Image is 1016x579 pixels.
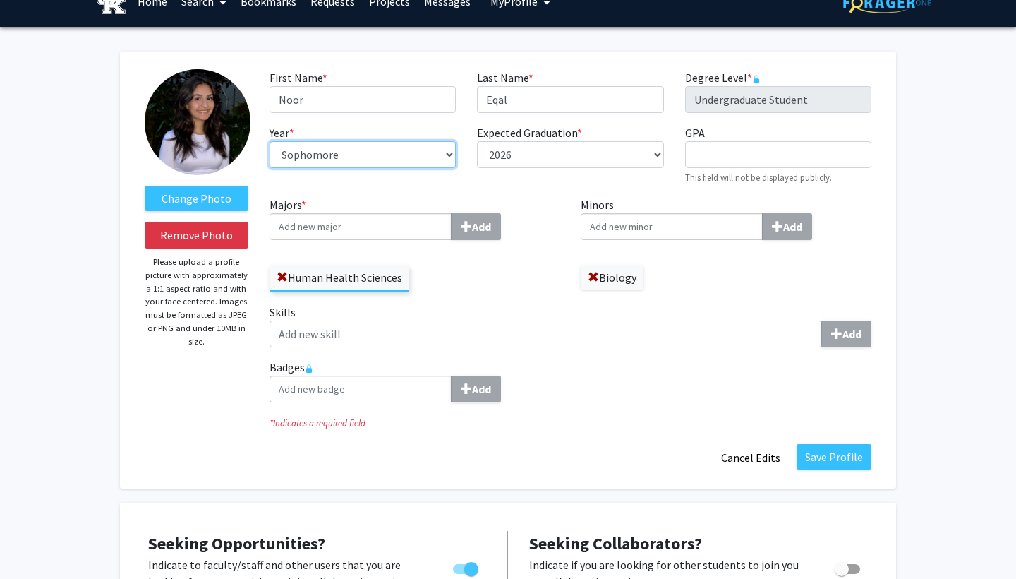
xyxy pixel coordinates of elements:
[451,213,501,240] button: Majors*
[270,321,822,347] input: SkillsAdd
[797,444,871,470] button: Save Profile
[148,532,325,554] span: Seeking Opportunities?
[472,220,491,234] b: Add
[270,376,452,402] input: BadgesAdd
[270,196,560,240] label: Majors
[472,382,491,396] b: Add
[270,213,452,240] input: Majors*Add
[581,265,643,289] label: Biology
[477,69,533,86] label: Last Name
[829,556,868,578] div: Toggle
[685,124,705,141] label: GPA
[581,213,763,240] input: MinorsAdd
[11,515,60,568] iframe: Chat
[270,265,409,289] label: Human Health Sciences
[529,532,702,554] span: Seeking Collaborators?
[821,321,871,347] button: Skills
[145,222,248,249] button: Remove Photo
[762,213,812,240] button: Minors
[270,304,871,347] label: Skills
[270,124,294,141] label: Year
[451,376,501,402] button: Badges
[712,444,790,471] button: Cancel Edits
[447,556,486,578] div: Toggle
[477,124,582,141] label: Expected Graduation
[685,172,832,183] small: This field will not be displayed publicly.
[783,220,802,234] b: Add
[685,69,761,86] label: Degree Level
[145,69,250,175] img: Profile Picture
[270,69,327,86] label: First Name
[145,186,248,211] label: ChangeProfile Picture
[842,327,861,341] b: Add
[270,417,871,430] i: Indicates a required field
[145,256,248,348] p: Please upload a profile picture with approximately a 1:1 aspect ratio and with your face centered...
[752,75,761,83] svg: This information is provided and automatically updated by the University of Kentucky and is not e...
[581,196,871,240] label: Minors
[270,359,871,402] label: Badges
